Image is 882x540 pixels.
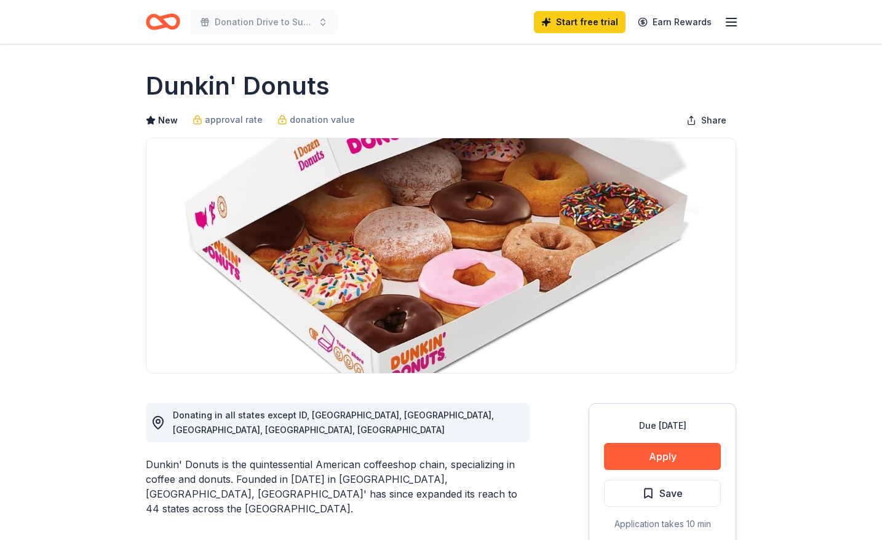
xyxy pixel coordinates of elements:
div: Due [DATE] [604,418,721,433]
img: Image for Dunkin' Donuts [146,138,736,373]
div: Dunkin' Donuts is the quintessential American coffeeshop chain, specializing in coffee and donuts... [146,457,530,516]
span: donation value [290,112,355,127]
button: Save [604,480,721,507]
span: Share [701,113,726,128]
span: New [158,113,178,128]
span: Donating in all states except ID, [GEOGRAPHIC_DATA], [GEOGRAPHIC_DATA], [GEOGRAPHIC_DATA], [GEOGR... [173,410,494,435]
div: Application takes 10 min [604,517,721,531]
a: Earn Rewards [630,11,719,33]
a: approval rate [193,112,263,127]
a: donation value [277,112,355,127]
button: Donation Drive to Support [PERSON_NAME][GEOGRAPHIC_DATA] [190,10,338,34]
button: Share [677,108,736,133]
span: Save [659,485,683,501]
a: Start free trial [534,11,626,33]
span: Donation Drive to Support [PERSON_NAME][GEOGRAPHIC_DATA] [215,15,313,29]
span: approval rate [205,112,263,127]
h1: Dunkin' Donuts [146,69,330,103]
button: Apply [604,443,721,470]
a: Home [146,7,180,36]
